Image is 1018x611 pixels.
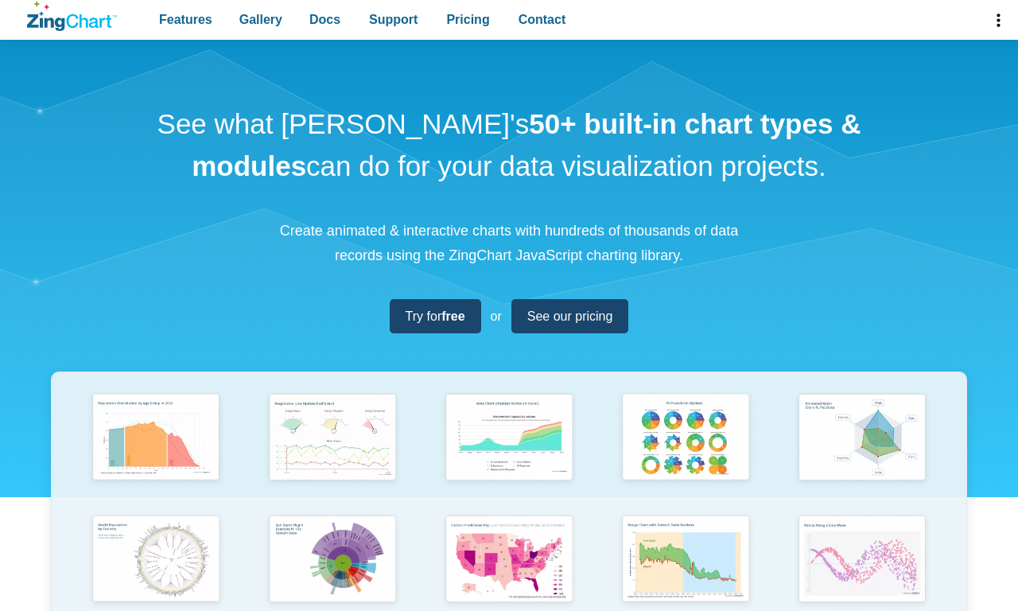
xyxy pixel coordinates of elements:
[390,299,481,333] a: Try forfree
[262,510,403,610] img: Sun Burst Plugin Example ft. File System Data
[446,9,489,30] span: Pricing
[159,9,212,30] span: Features
[791,388,933,489] img: Animated Radar Chart ft. Pet Data
[441,309,464,323] strong: free
[511,299,629,333] a: See our pricing
[519,9,566,30] span: Contact
[491,305,502,327] span: or
[615,388,756,489] img: Pie Transform Options
[192,108,861,181] strong: 50+ built-in chart types & modules
[774,388,950,510] a: Animated Radar Chart ft. Pet Data
[406,305,465,327] span: Try for
[85,510,227,611] img: World Population by Country
[791,510,933,611] img: Points Along a Sine Wave
[244,388,421,510] a: Responsive Live Update Dashboard
[27,2,117,31] a: ZingChart Logo. Click to return to the homepage
[597,388,774,510] a: Pie Transform Options
[85,388,227,489] img: Population Distribution by Age Group in 2052
[527,305,613,327] span: See our pricing
[438,510,580,611] img: Election Predictions Map
[438,388,580,489] img: Area Chart (Displays Nodes on Hover)
[68,388,244,510] a: Population Distribution by Age Group in 2052
[262,388,403,489] img: Responsive Live Update Dashboard
[615,510,756,611] img: Range Chart with Rultes & Scale Markers
[309,9,340,30] span: Docs
[270,219,748,267] p: Create animated & interactive charts with hundreds of thousands of data records using the ZingCha...
[151,103,867,187] h1: See what [PERSON_NAME]'s can do for your data visualization projects.
[239,9,282,30] span: Gallery
[369,9,418,30] span: Support
[421,388,597,510] a: Area Chart (Displays Nodes on Hover)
